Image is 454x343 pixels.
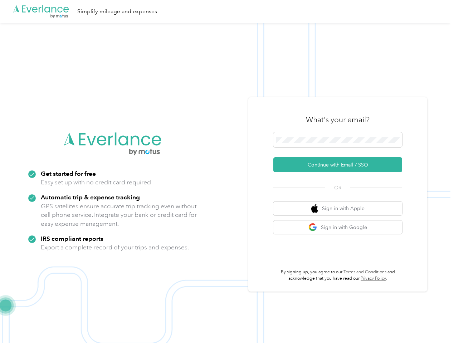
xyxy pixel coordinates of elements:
a: Terms and Conditions [343,269,386,275]
button: Continue with Email / SSO [273,157,402,172]
strong: IRS compliant reports [41,235,103,242]
p: By signing up, you agree to our and acknowledge that you have read our . [273,269,402,282]
p: GPS satellites ensure accurate trip tracking even without cell phone service. Integrate your bank... [41,202,197,228]
h3: What's your email? [306,115,370,125]
img: google logo [308,223,317,232]
p: Easy set up with no credit card required [41,178,151,187]
p: Export a complete record of your trips and expenses. [41,243,189,252]
button: apple logoSign in with Apple [273,202,402,215]
div: Simplify mileage and expenses [77,7,157,16]
button: google logoSign in with Google [273,220,402,234]
a: Privacy Policy [361,276,386,281]
img: apple logo [311,204,318,213]
strong: Automatic trip & expense tracking [41,193,140,201]
strong: Get started for free [41,170,96,177]
span: OR [325,184,350,192]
